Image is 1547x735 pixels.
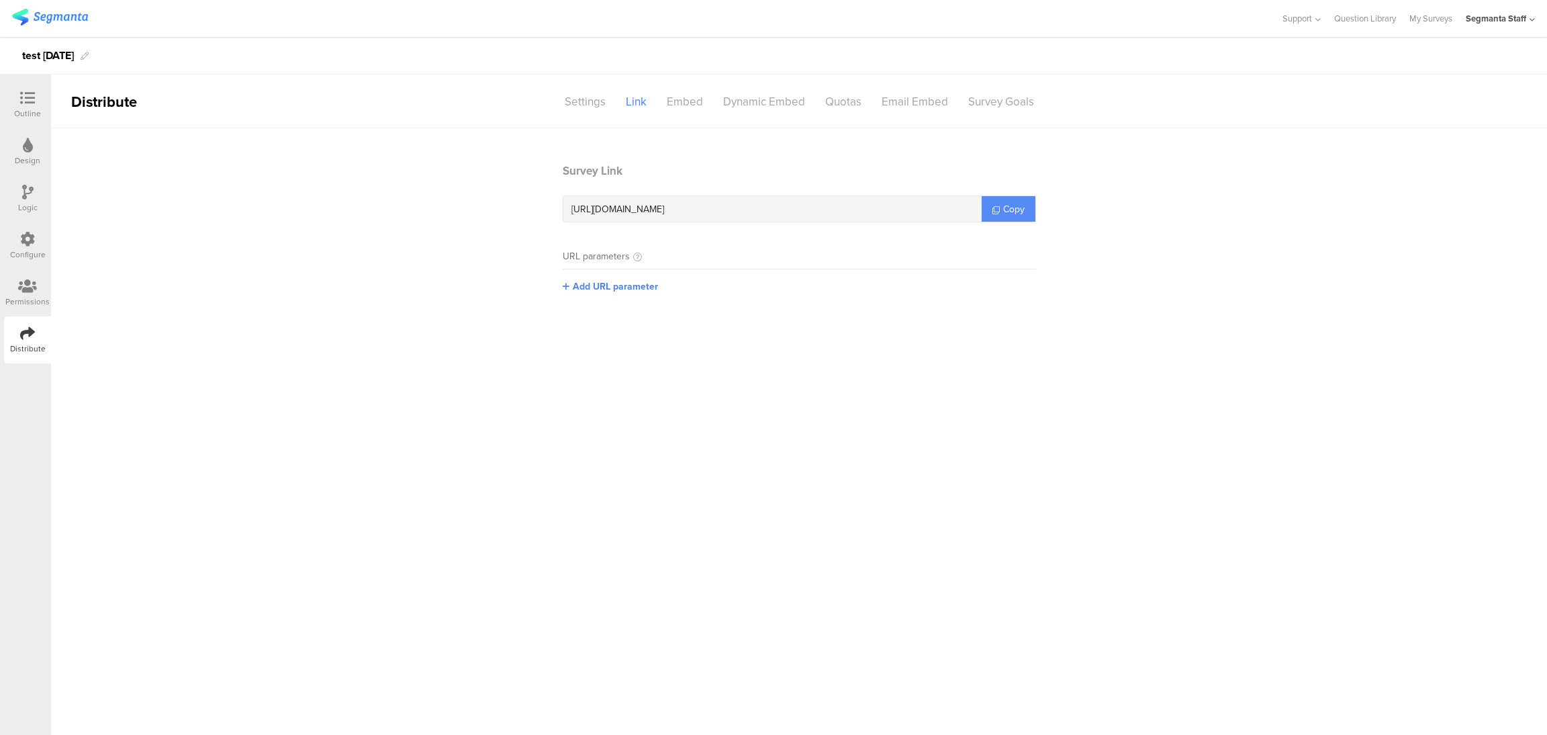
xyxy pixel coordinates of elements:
[51,91,205,113] div: Distribute
[563,163,1036,179] header: Survey Link
[12,9,88,26] img: segmanta logo
[616,90,657,114] div: Link
[1466,12,1526,25] div: Segmanta Staff
[1003,202,1025,216] span: Copy
[5,296,50,308] div: Permissions
[15,155,40,167] div: Design
[555,90,616,114] div: Settings
[872,90,958,114] div: Email Embed
[563,249,630,263] div: URL parameters
[815,90,872,114] div: Quotas
[958,90,1044,114] div: Survey Goals
[14,107,41,120] div: Outline
[10,343,46,355] div: Distribute
[657,90,713,114] div: Embed
[573,279,658,294] span: Add URL parameter
[713,90,815,114] div: Dynamic Embed
[563,279,658,294] button: Add URL parameter
[18,202,38,214] div: Logic
[10,249,46,261] div: Configure
[22,45,74,67] div: test [DATE]
[1282,12,1312,25] span: Support
[571,202,664,216] span: [URL][DOMAIN_NAME]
